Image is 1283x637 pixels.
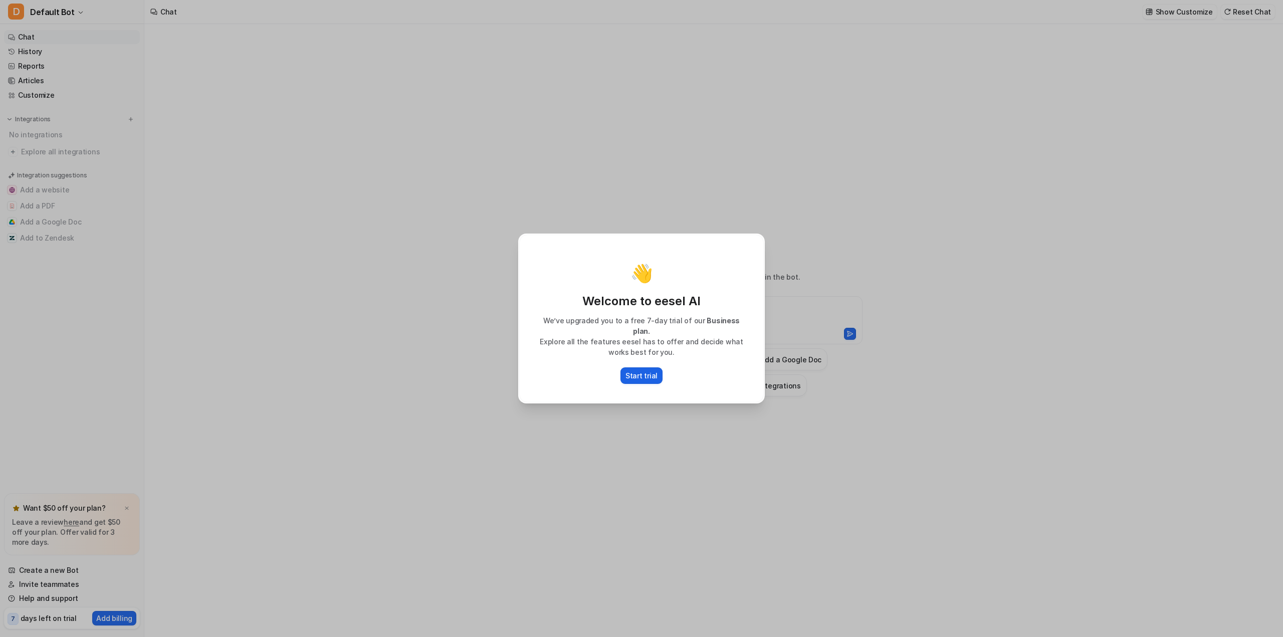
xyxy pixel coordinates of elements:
[625,370,658,381] p: Start trial
[530,293,753,309] p: Welcome to eesel AI
[620,367,663,384] button: Start trial
[530,336,753,357] p: Explore all the features eesel has to offer and decide what works best for you.
[530,315,753,336] p: We’ve upgraded you to a free 7-day trial of our
[630,263,653,283] p: 👋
